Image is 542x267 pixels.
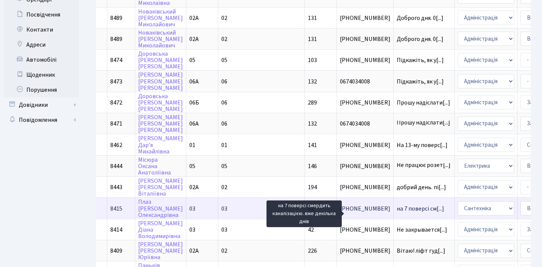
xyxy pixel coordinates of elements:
a: Посвідчення [4,7,79,22]
a: Повідомлення [4,112,79,127]
a: Довідники [4,97,79,112]
a: [PERSON_NAME][PERSON_NAME][PERSON_NAME] [138,113,183,134]
a: [PERSON_NAME][PERSON_NAME][PERSON_NAME] [138,71,183,92]
a: Доровська[PERSON_NAME][PERSON_NAME] [138,50,183,71]
span: [PHONE_NUMBER] [340,57,390,63]
span: 131 [308,14,317,22]
span: 05 [221,162,227,170]
span: 02А [189,35,199,43]
span: 02А [189,14,199,22]
span: 8489 [110,14,122,22]
span: 8471 [110,120,122,128]
span: Не закрывается[...] [397,226,447,234]
span: 131 [308,35,317,43]
span: 42 [308,226,314,234]
span: 03 [189,226,195,234]
span: 01 [221,141,227,149]
span: 06А [189,77,199,86]
span: 03 [189,205,195,213]
span: 103 [308,56,317,64]
a: Доровська[PERSON_NAME][PERSON_NAME] [138,92,183,113]
a: Адреси [4,37,79,52]
span: 05 [189,56,195,64]
a: Порушення [4,82,79,97]
span: 8462 [110,141,122,149]
span: [PHONE_NUMBER] [340,163,390,169]
span: 8472 [110,99,122,107]
a: МісюраОксанаАнатоліївна [138,156,171,177]
span: 8414 [110,226,122,234]
span: 146 [308,162,317,170]
span: Не працює розет[...] [397,161,451,169]
span: 132 [308,77,317,86]
span: 0674034008 [340,121,390,127]
span: [PHONE_NUMBER] [340,206,390,212]
span: 8443 [110,183,122,191]
span: [PHONE_NUMBER] [340,36,390,42]
span: 8409 [110,247,122,255]
span: 226 [308,247,317,255]
span: Прошу надіслати[...] [397,99,450,107]
span: добрий день. пі[...] [397,183,446,191]
span: 06 [221,99,227,107]
span: 01 [189,141,195,149]
a: Новаківський[PERSON_NAME]Миколайович [138,8,183,29]
span: 8489 [110,35,122,43]
a: Контакти [4,22,79,37]
a: Щоденник [4,67,79,82]
span: [PHONE_NUMBER] [340,15,390,21]
span: 0674034008 [340,79,390,85]
a: Новаківський[PERSON_NAME]Миколайович [138,29,183,50]
span: 05 [189,162,195,170]
span: 05 [221,56,227,64]
span: 194 [308,183,317,191]
span: [PHONE_NUMBER] [340,184,390,190]
span: Доброго дня. 0[...] [397,35,443,43]
span: [PHONE_NUMBER] [340,227,390,233]
a: Плаз[PERSON_NAME]Олександрівна [138,198,183,219]
span: 8473 [110,77,122,86]
a: Автомобілі [4,52,79,67]
span: Прошу надіслати[...] [397,118,450,127]
span: 02А [189,183,199,191]
span: На 13-му поверс[...] [397,141,448,149]
span: 06 [221,120,227,128]
span: на 7 поверсі см[...] [397,205,444,213]
span: 06 [221,77,227,86]
span: 02 [221,183,227,191]
a: [PERSON_NAME]Дар’яМихайлівна [138,135,183,156]
span: Підкажіть, як у[...] [397,77,444,86]
a: [PERSON_NAME][PERSON_NAME]Віталіївна [138,177,183,198]
a: [PERSON_NAME]ДіанаВолодимирівна [138,219,183,240]
span: [PHONE_NUMBER] [340,100,390,106]
span: 8474 [110,56,122,64]
span: 02А [189,247,199,255]
span: [PHONE_NUMBER] [340,248,390,254]
span: 02 [221,14,227,22]
span: 02 [221,247,227,255]
span: [PHONE_NUMBER] [340,142,390,148]
a: [PERSON_NAME][PERSON_NAME]Юріївна [138,240,183,261]
span: 03 [221,205,227,213]
span: Доброго дня. 0[...] [397,14,443,22]
span: 8444 [110,162,122,170]
span: 06Б [189,99,199,107]
span: Вітаю! ліфт гуд[...] [397,247,445,255]
span: 03 [221,226,227,234]
span: 8415 [110,205,122,213]
span: 06А [189,120,199,128]
span: Підкажіть, як у[...] [397,56,444,64]
span: 02 [221,35,227,43]
span: 289 [308,99,317,107]
span: 132 [308,120,317,128]
div: на 7 поверсі смердить каналізацією. вже декілька днів [266,200,342,227]
span: 141 [308,141,317,149]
